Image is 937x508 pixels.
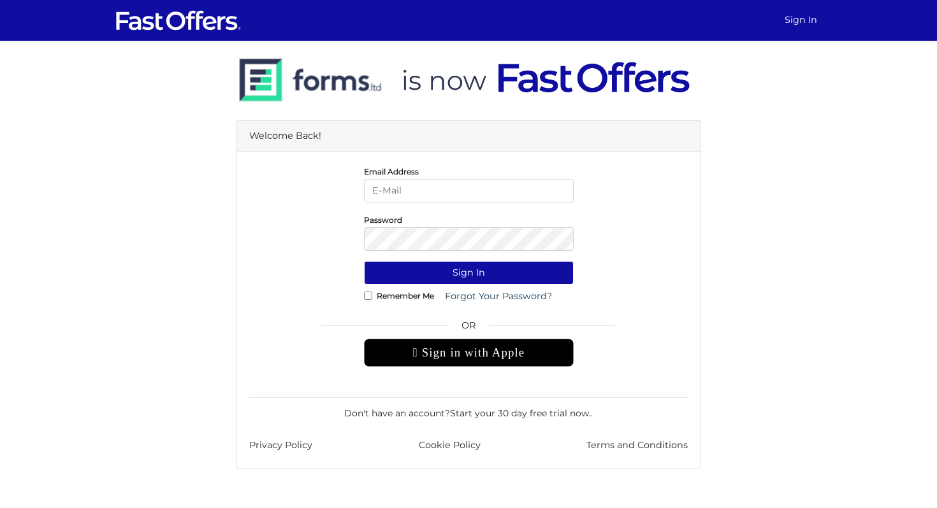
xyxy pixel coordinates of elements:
[364,218,402,222] label: Password
[780,8,822,32] a: Sign In
[236,121,701,152] div: Welcome Back!
[586,438,688,453] a: Terms and Conditions
[364,318,574,339] span: OR
[249,397,688,420] div: Don't have an account? .
[419,438,481,453] a: Cookie Policy
[364,339,574,367] div: Sign in with Apple
[364,170,419,173] label: Email Address
[377,294,434,297] label: Remember Me
[450,407,591,419] a: Start your 30 day free trial now.
[364,261,574,285] button: Sign In
[249,438,312,453] a: Privacy Policy
[437,285,560,308] a: Forgot Your Password?
[364,179,574,202] input: E-Mail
